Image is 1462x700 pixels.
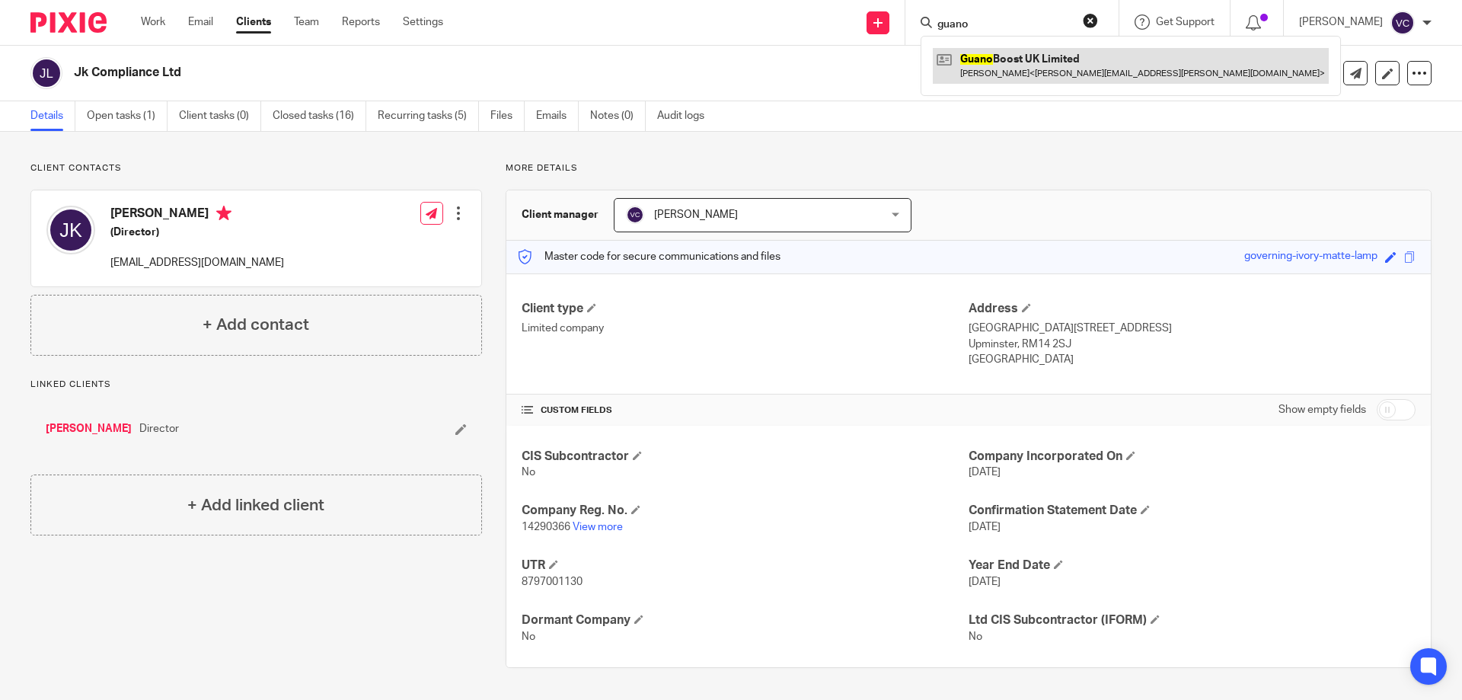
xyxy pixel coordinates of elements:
button: Clear [1083,13,1098,28]
h4: Ltd CIS Subcontractor (IFORM) [969,612,1416,628]
a: Clients [236,14,271,30]
h4: CUSTOM FIELDS [522,404,969,417]
span: 8797001130 [522,577,583,587]
img: svg%3E [1390,11,1415,35]
h2: Jk Compliance Ltd [74,65,994,81]
div: governing-ivory-matte-lamp [1244,248,1377,266]
a: Audit logs [657,101,716,131]
h4: Confirmation Statement Date [969,503,1416,519]
a: View more [573,522,623,532]
a: Email [188,14,213,30]
span: Get Support [1156,17,1215,27]
a: Work [141,14,165,30]
p: Limited company [522,321,969,336]
h4: Address [969,301,1416,317]
p: Master code for secure communications and files [518,249,780,264]
p: [GEOGRAPHIC_DATA][STREET_ADDRESS] [969,321,1416,336]
p: Client contacts [30,162,482,174]
i: Primary [216,206,231,221]
h4: Company Reg. No. [522,503,969,519]
p: [PERSON_NAME] [1299,14,1383,30]
span: No [522,631,535,642]
h4: + Add contact [203,313,309,337]
img: Pixie [30,12,107,33]
a: Details [30,101,75,131]
h4: Year End Date [969,558,1416,574]
a: Client tasks (0) [179,101,261,131]
p: More details [506,162,1432,174]
p: [GEOGRAPHIC_DATA] [969,352,1416,367]
span: Director [139,421,179,436]
a: Team [294,14,319,30]
a: Closed tasks (16) [273,101,366,131]
a: Notes (0) [590,101,646,131]
h4: Dormant Company [522,612,969,628]
p: Upminster, RM14 2SJ [969,337,1416,352]
span: [PERSON_NAME] [654,209,738,220]
span: No [969,631,982,642]
h5: (Director) [110,225,284,240]
h4: Company Incorporated On [969,449,1416,465]
img: svg%3E [626,206,644,224]
a: Open tasks (1) [87,101,168,131]
a: Files [490,101,525,131]
span: [DATE] [969,522,1001,532]
a: Emails [536,101,579,131]
img: svg%3E [30,57,62,89]
h4: UTR [522,558,969,574]
h3: Client manager [522,207,599,222]
h4: CIS Subcontractor [522,449,969,465]
span: [DATE] [969,467,1001,478]
h4: Client type [522,301,969,317]
a: Reports [342,14,380,30]
a: Recurring tasks (5) [378,101,479,131]
img: svg%3E [46,206,95,254]
p: [EMAIL_ADDRESS][DOMAIN_NAME] [110,255,284,270]
a: [PERSON_NAME] [46,421,132,436]
a: Settings [403,14,443,30]
span: No [522,467,535,478]
h4: [PERSON_NAME] [110,206,284,225]
input: Search [936,18,1073,32]
label: Show empty fields [1278,402,1366,417]
span: 14290366 [522,522,570,532]
span: [DATE] [969,577,1001,587]
h4: + Add linked client [187,494,324,517]
p: Linked clients [30,379,482,391]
